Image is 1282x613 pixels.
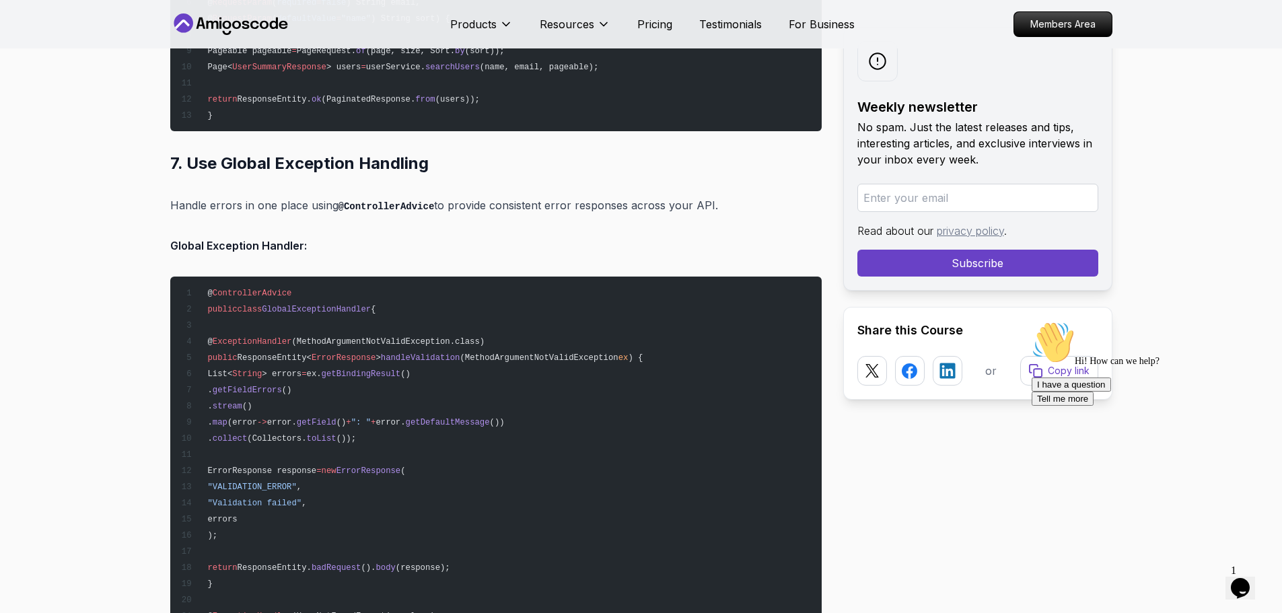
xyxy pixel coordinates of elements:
[371,418,376,427] span: +
[247,434,306,443] span: (Collectors.
[361,63,365,72] span: =
[297,482,301,492] span: ,
[336,466,401,476] span: ErrorResponse
[346,418,351,427] span: +
[857,250,1098,277] button: Subscribe
[400,369,411,379] span: ()
[207,482,296,492] span: "VALIDATION_ERROR"
[366,46,455,56] span: (page, size, Sort.
[207,46,291,56] span: Pageable pageable
[1225,559,1269,600] iframe: chat widget
[465,46,505,56] span: (sort));
[381,353,460,363] span: handleValidation
[376,563,395,573] span: body
[207,289,212,298] span: @
[227,418,257,427] span: (error
[238,353,312,363] span: ResponseEntity<
[857,223,1098,239] p: Read about our .
[699,16,762,32] a: Testimonials
[207,499,301,508] span: "Validation failed"
[5,76,67,90] button: Tell me more
[257,418,267,427] span: ->
[857,321,1098,340] h2: Share this Course
[450,16,513,43] button: Products
[396,563,450,573] span: (response);
[628,353,643,363] span: ) {
[207,466,316,476] span: ErrorResponse response
[857,119,1098,168] p: No spam. Just the latest releases and tips, interesting articles, and exclusive interviews in you...
[207,353,237,363] span: public
[207,63,232,72] span: Page<
[312,563,361,573] span: badRequest
[450,16,497,32] p: Products
[789,16,855,32] a: For Business
[291,46,296,56] span: =
[232,63,326,72] span: UserSummaryResponse
[213,418,227,427] span: map
[1026,316,1269,552] iframe: chat widget
[637,16,672,32] p: Pricing
[207,434,212,443] span: .
[857,184,1098,212] input: Enter your email
[170,239,307,252] strong: Global Exception Handler:
[207,369,232,379] span: List<
[5,62,85,76] button: I have a question
[480,63,598,72] span: (name, email, pageable);
[301,369,306,379] span: =
[213,386,282,395] span: getFieldErrors
[5,5,48,48] img: :wave:
[238,95,312,104] span: ResponseEntity.
[316,466,321,476] span: =
[455,46,465,56] span: by
[312,353,376,363] span: ErrorResponse
[297,46,356,56] span: PageRequest.
[307,369,322,379] span: ex.
[326,63,361,72] span: > users
[376,353,380,363] span: >
[1020,356,1098,386] button: Copy link
[460,353,618,363] span: (MethodArgumentNotValidException
[312,95,322,104] span: ok
[242,402,252,411] span: ()
[985,363,997,379] p: or
[490,418,505,427] span: ())
[322,466,336,476] span: new
[425,63,480,72] span: searchUsers
[1014,12,1112,36] p: Members Area
[322,369,401,379] span: getBindingResult
[207,418,212,427] span: .
[406,418,490,427] span: getDefaultMessage
[540,16,610,43] button: Resources
[435,95,480,104] span: (users));
[376,418,405,427] span: error.
[351,418,371,427] span: ": "
[291,337,485,347] span: (MethodArgumentNotValidException.class)
[339,201,435,212] code: @ControllerAdvice
[618,353,629,363] span: ex
[540,16,594,32] p: Resources
[301,499,306,508] span: ,
[307,434,336,443] span: toList
[1013,11,1112,37] a: Members Area
[361,563,376,573] span: ().
[207,95,237,104] span: return
[207,402,212,411] span: .
[336,434,356,443] span: ());
[238,305,262,314] span: class
[356,46,366,56] span: of
[238,563,312,573] span: ResponseEntity.
[213,337,292,347] span: ExceptionHandler
[297,418,336,427] span: getField
[213,434,247,443] span: collect
[937,224,1004,238] a: privacy policy
[207,337,212,347] span: @
[262,369,301,379] span: > errors
[282,386,292,395] span: ()
[400,466,405,476] span: (
[207,531,217,540] span: );
[336,418,347,427] span: ()
[207,515,237,524] span: errors
[213,289,292,298] span: ControllerAdvice
[207,111,212,120] span: }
